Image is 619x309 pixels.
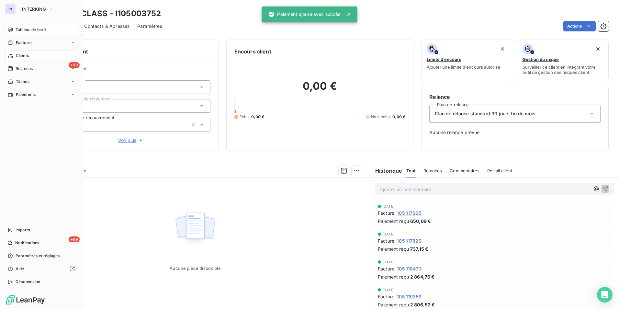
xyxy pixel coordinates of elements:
span: Facture : [378,265,396,272]
span: Tâches [16,79,29,85]
span: Tout [406,168,416,173]
h6: Encours client [234,48,271,55]
span: Paiements [16,92,36,97]
h6: Historique [370,167,402,175]
span: 105 118433 [397,265,422,272]
span: Imports [16,227,30,233]
span: 0,00 € [251,114,264,120]
span: [DATE] [382,204,395,208]
span: 2 864,76 € [410,273,435,280]
span: Commentaires [450,168,479,173]
span: Aucune pièce disponible [170,266,220,271]
span: Contacts & Adresses [84,23,129,29]
span: Gestion du risque [523,57,559,62]
h6: Relance [429,93,601,101]
span: 0 [233,109,236,114]
span: 650,89 € [410,218,431,224]
span: 105 117665 [397,210,421,216]
span: Notifications [15,240,39,246]
span: Paramètres [137,23,162,29]
span: Paiement reçu [378,301,409,308]
span: Déconnexion [16,279,40,285]
a: Aide [5,264,77,274]
img: Logo LeanPay [5,295,45,305]
span: Tableau de bord [16,27,46,33]
span: Paiement reçu [378,218,409,224]
div: Paiement ajouté avec succès [268,8,340,20]
span: Propriétés Client [52,66,210,75]
span: 0,00 € [392,114,405,120]
button: Gestion du risqueSurveiller ce client en intégrant votre outil de gestion des risques client. [517,40,609,81]
div: IN [5,4,16,14]
span: Plan de relance standard 30 jours fin de mois [435,110,535,117]
span: Limite d’encours [427,57,461,62]
button: Actions [563,21,596,31]
h6: Informations client [39,48,210,55]
span: Facture : [378,237,396,244]
span: Ajouter une limite d’encours autorisé [427,64,500,70]
button: Limite d’encoursAjouter une limite d’encours autorisé [421,40,513,81]
span: 2 806,52 € [410,301,435,308]
span: [DATE] [382,232,395,236]
span: Facture : [378,210,396,216]
span: Voir plus [118,137,144,143]
span: Paiement reçu [378,273,409,280]
span: Échu [240,114,249,120]
span: +99 [69,236,80,242]
span: Non-échu [371,114,390,120]
span: Paramètres et réglages [16,253,60,259]
span: +99 [69,62,80,68]
span: Relances [16,66,33,72]
span: INTERKING [22,6,46,12]
span: 105 119359 [397,293,422,300]
span: Aide [16,266,24,272]
span: 105 117820 [397,237,422,244]
span: Portail client [487,168,512,173]
span: Clients [16,53,29,59]
img: Empty state [174,209,216,249]
h2: 0,00 € [234,80,406,99]
span: 737,15 € [410,246,428,252]
span: Relances [423,168,442,173]
span: Aucune relance prévue [429,129,601,136]
div: Open Intercom Messenger [597,287,613,303]
span: [DATE] [382,260,395,264]
button: Voir plus [52,137,210,144]
span: Surveiller ce client en intégrant votre outil de gestion des risques client. [523,64,603,75]
span: Facture : [378,293,396,300]
span: [DATE] [382,288,395,292]
span: Paiement reçu [378,246,409,252]
span: Factures [16,40,32,46]
h3: FUND CLASS - I105003752 [57,8,161,19]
